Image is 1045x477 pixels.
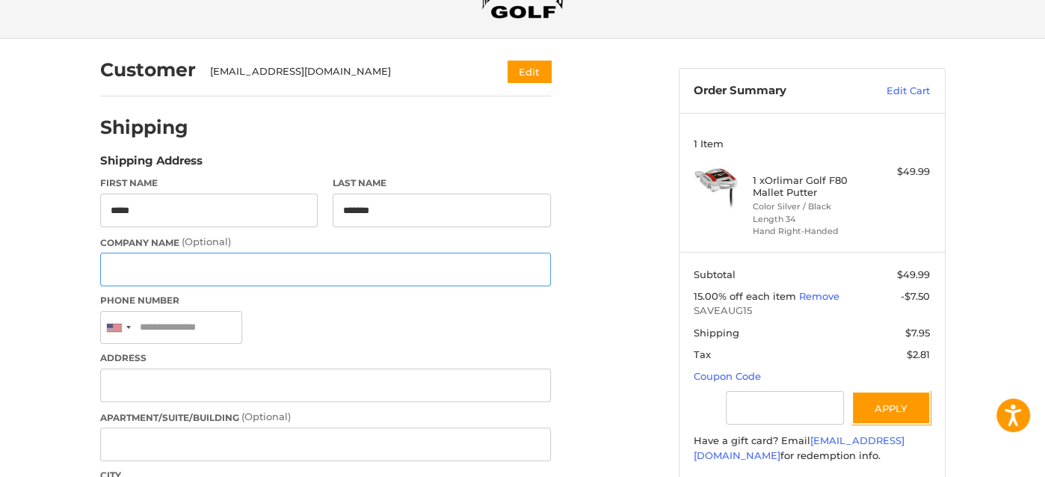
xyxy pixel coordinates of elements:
button: Apply [851,391,931,425]
span: $2.81 [907,348,930,360]
legend: Shipping Address [100,153,203,176]
label: Apartment/Suite/Building [100,410,551,425]
label: Phone Number [100,294,551,307]
div: $49.99 [871,164,930,179]
label: Company Name [100,235,551,250]
h2: Shipping [100,116,188,139]
span: -$7.50 [901,290,930,302]
h4: 1 x Orlimar Golf F80 Mallet Putter [753,174,867,199]
span: Subtotal [694,268,736,280]
a: [EMAIL_ADDRESS][DOMAIN_NAME] [694,434,904,461]
h3: 1 Item [694,138,930,150]
span: $7.95 [905,327,930,339]
a: Coupon Code [694,370,761,382]
label: Last Name [333,176,551,190]
small: (Optional) [241,410,291,422]
span: Shipping [694,327,739,339]
a: Remove [799,290,839,302]
a: Edit Cart [854,84,930,99]
h3: Order Summary [694,84,854,99]
span: $49.99 [897,268,930,280]
span: 15.00% off each item [694,290,799,302]
label: First Name [100,176,318,190]
li: Length 34 [753,213,867,226]
div: Have a gift card? Email for redemption info. [694,434,930,463]
span: SAVEAUG15 [694,304,930,318]
h2: Customer [100,58,196,81]
li: Hand Right-Handed [753,225,867,238]
input: Gift Certificate or Coupon Code [726,391,844,425]
div: [EMAIL_ADDRESS][DOMAIN_NAME] [210,64,478,79]
span: Tax [694,348,711,360]
div: United States: +1 [101,312,135,344]
li: Color Silver / Black [753,200,867,213]
small: (Optional) [182,236,231,247]
button: Edit [508,61,551,82]
label: Address [100,351,551,365]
